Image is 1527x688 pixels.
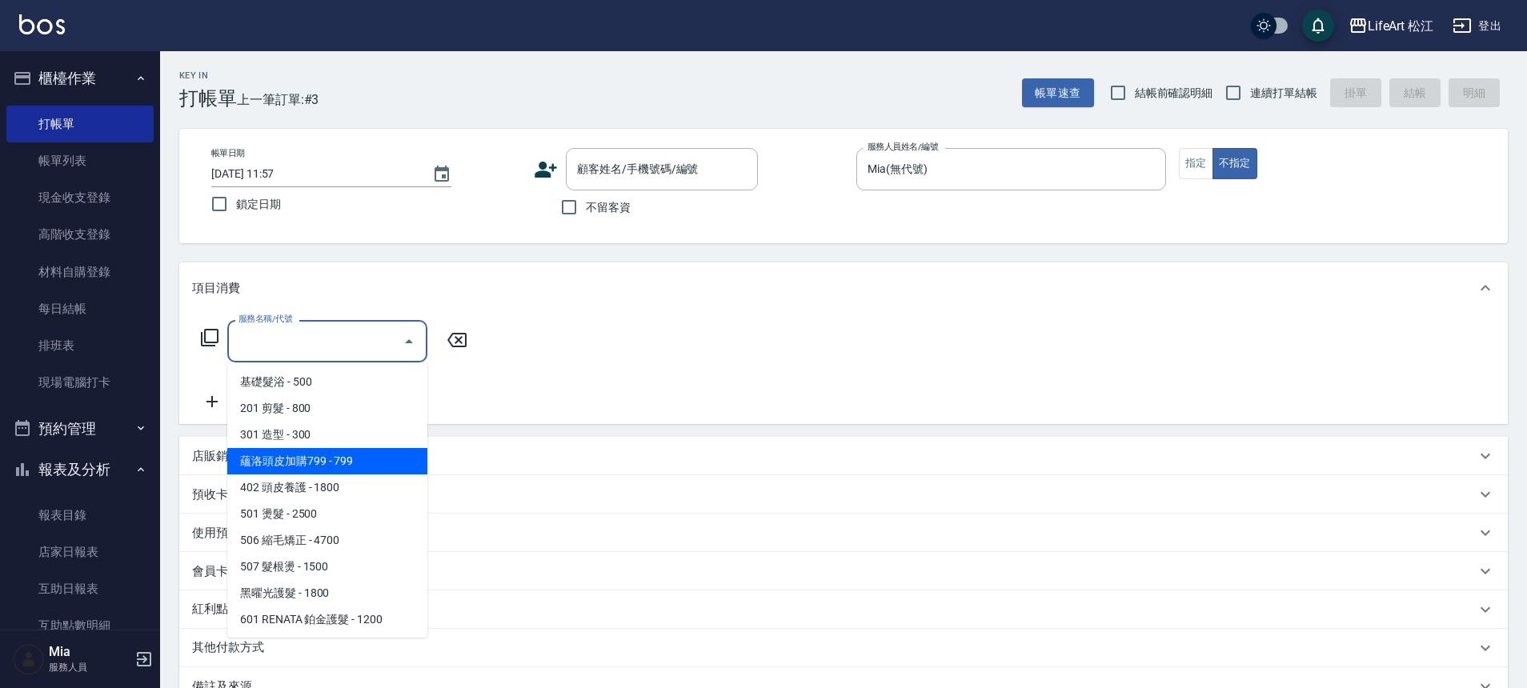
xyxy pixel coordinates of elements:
input: YYYY/MM/DD hh:mm [211,161,416,187]
button: 不指定 [1212,148,1257,179]
div: 會員卡銷售 [179,552,1508,590]
button: Choose date, selected date is 2025-09-16 [423,155,461,194]
div: 紅利點數 [179,590,1508,629]
a: 排班表 [6,327,154,364]
div: 預收卡販賣 [179,475,1508,514]
span: 連續打單結帳 [1250,85,1317,102]
span: 黑曜光護髮 - 1800 [227,580,427,606]
img: Logo [19,14,65,34]
span: 上一筆訂單:#3 [237,90,319,110]
button: 報表及分析 [6,449,154,490]
button: 登出 [1446,11,1508,41]
a: 每日結帳 [6,290,154,327]
div: 其他付款方式 [179,629,1508,667]
label: 服務人員姓名/編號 [868,141,938,153]
a: 店家日報表 [6,534,154,570]
h5: Mia [49,644,130,660]
h2: Key In [179,70,237,81]
a: 互助日報表 [6,570,154,607]
button: 櫃檯作業 [6,58,154,99]
label: 服務名稱/代號 [238,313,292,325]
h3: 打帳單 [179,87,237,110]
a: 打帳單 [6,106,154,142]
span: 鎖定日期 [236,196,281,213]
p: 使用預收卡 [192,525,252,542]
label: 帳單日期 [211,147,245,159]
span: 601 RENATA 鉑金護髮 - 1200 [227,606,427,633]
span: 基礎髮浴 - 500 [227,369,427,395]
button: 預約管理 [6,408,154,450]
p: 項目消費 [192,280,240,297]
a: 現金收支登錄 [6,179,154,216]
span: 結帳前確認明細 [1135,85,1213,102]
button: 帳單速查 [1022,78,1094,108]
p: 預收卡販賣 [192,486,252,503]
p: 其他付款方式 [192,639,272,657]
p: 店販銷售 [192,448,240,465]
a: 現場電腦打卡 [6,364,154,401]
button: Close [396,329,422,354]
span: 402 頭皮養護 - 1800 [227,474,427,501]
button: 指定 [1179,148,1213,179]
div: 項目消費 [179,262,1508,314]
a: 帳單列表 [6,142,154,179]
div: 店販銷售 [179,437,1508,475]
span: 301 造型 - 300 [227,422,427,448]
a: 報表目錄 [6,497,154,534]
a: 高階收支登錄 [6,216,154,253]
p: 紅利點數 [192,601,248,618]
div: 使用預收卡 [179,514,1508,552]
span: 506 縮毛矯正 - 4700 [227,527,427,554]
a: 互助點數明細 [6,607,154,644]
img: Person [13,643,45,675]
button: save [1302,10,1334,42]
span: 201 剪髮 - 800 [227,395,427,422]
span: 不留客資 [586,199,631,216]
span: 603 京喚羽系統修護(短) - 3000 [227,633,427,659]
p: 會員卡銷售 [192,563,252,580]
span: 507 髮根燙 - 1500 [227,554,427,580]
button: LifeArt 松江 [1342,10,1441,42]
span: 蘊洛頭皮加購799 - 799 [227,448,427,474]
span: 501 燙髮 - 2500 [227,501,427,527]
p: 服務人員 [49,660,130,674]
a: 材料自購登錄 [6,254,154,290]
div: LifeArt 松江 [1368,16,1434,36]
